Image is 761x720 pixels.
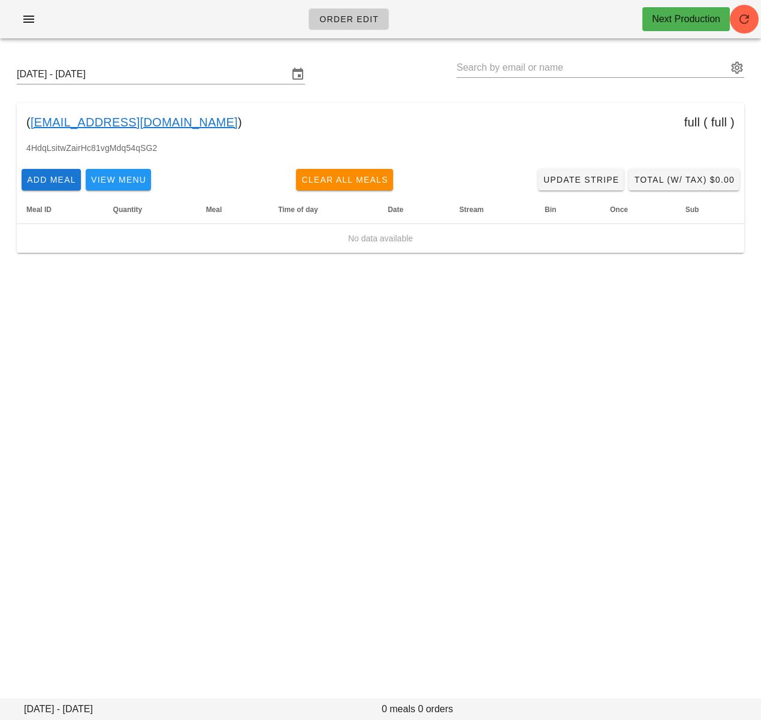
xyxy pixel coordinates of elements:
th: Sub: Not sorted. Activate to sort ascending. [676,195,744,224]
button: Total (w/ Tax) $0.00 [629,169,739,190]
span: Once [610,205,628,214]
div: ( ) full ( full ) [17,103,744,141]
button: View Menu [86,169,151,190]
th: Date: Not sorted. Activate to sort ascending. [378,195,449,224]
span: Add Meal [26,175,76,184]
th: Meal ID: Not sorted. Activate to sort ascending. [17,195,104,224]
th: Time of day: Not sorted. Activate to sort ascending. [268,195,378,224]
span: Quantity [113,205,143,214]
span: Update Stripe [543,175,620,184]
button: Clear All Meals [296,169,393,190]
div: 4HdqLsitwZairHc81vgMdq54qSG2 [17,141,744,164]
button: appended action [730,60,744,75]
div: Next Production [652,12,720,26]
th: Once: Not sorted. Activate to sort ascending. [600,195,676,224]
button: Add Meal [22,169,81,190]
span: Clear All Meals [301,175,388,184]
span: Sub [685,205,699,214]
span: Date [388,205,403,214]
input: Search by email or name [457,58,727,77]
th: Meal: Not sorted. Activate to sort ascending. [197,195,269,224]
span: Meal ID [26,205,52,214]
span: Meal [206,205,222,214]
span: Total (w/ Tax) $0.00 [633,175,735,184]
span: Order Edit [319,14,379,24]
td: No data available [17,224,744,253]
span: Bin [545,205,556,214]
a: [EMAIL_ADDRESS][DOMAIN_NAME] [31,113,238,132]
th: Quantity: Not sorted. Activate to sort ascending. [104,195,197,224]
a: Order Edit [309,8,389,30]
th: Stream: Not sorted. Activate to sort ascending. [450,195,536,224]
span: Time of day [278,205,318,214]
span: Stream [460,205,484,214]
a: Update Stripe [538,169,624,190]
th: Bin: Not sorted. Activate to sort ascending. [535,195,600,224]
span: View Menu [90,175,146,184]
